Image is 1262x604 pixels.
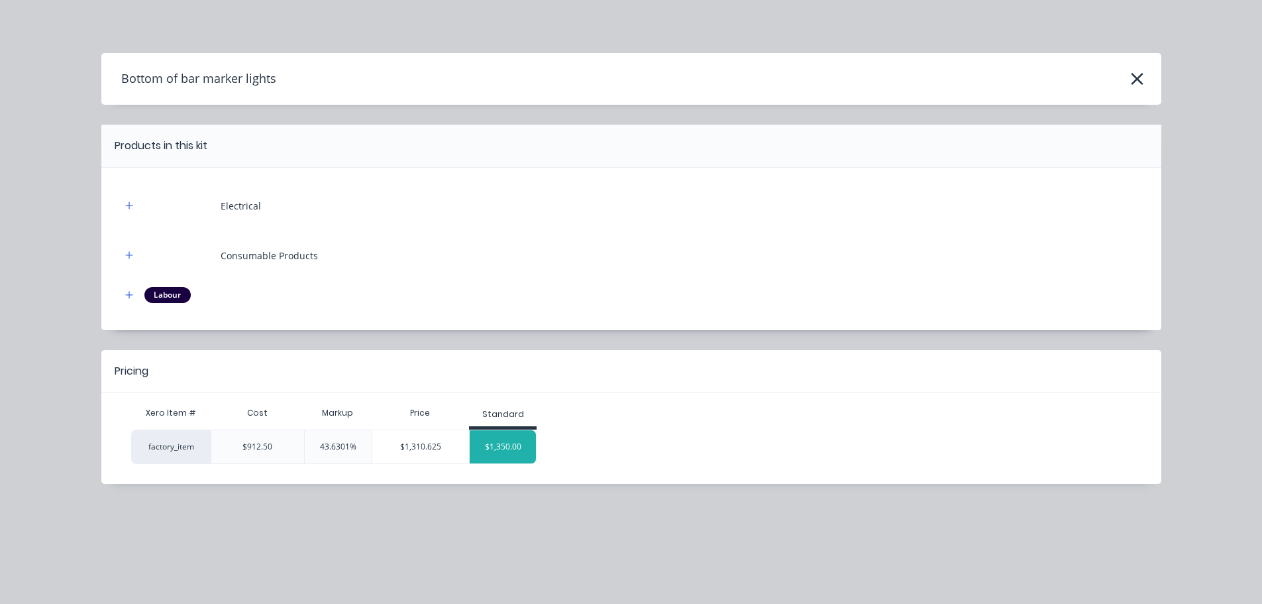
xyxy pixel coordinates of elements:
[144,287,191,303] div: Labour
[470,430,536,463] div: $1,350.00
[115,138,207,154] div: Products in this kit
[482,408,524,420] div: Standard
[372,430,470,463] div: $1,310.625
[304,430,372,464] div: 43.6301%
[372,400,470,426] div: Price
[131,430,211,464] div: factory_item
[101,66,276,91] h4: Bottom of bar marker lights
[211,430,304,464] div: $912.50
[211,400,304,426] div: Cost
[131,400,211,426] div: Xero Item #
[115,363,148,379] div: Pricing
[221,199,261,213] div: Electrical
[221,249,318,263] div: Consumable Products
[304,400,372,426] div: Markup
